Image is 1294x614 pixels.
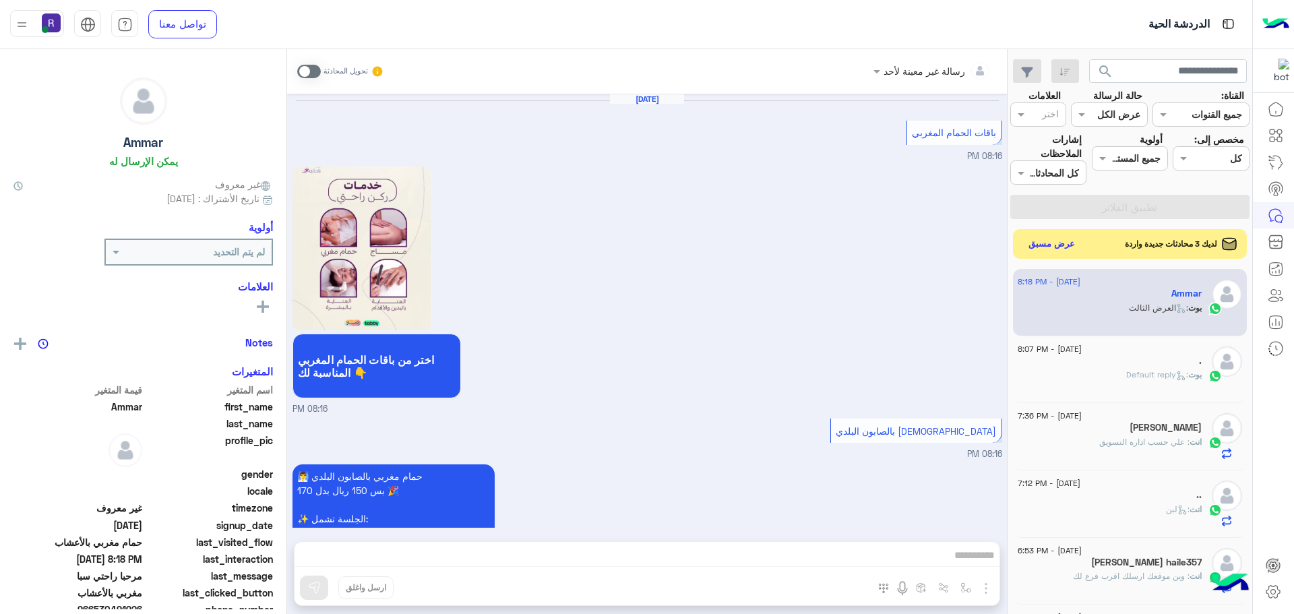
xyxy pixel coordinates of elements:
[912,127,996,138] span: باقات الحمام المغربي
[1097,63,1113,80] span: search
[145,535,274,549] span: last_visited_flow
[117,17,133,32] img: tab
[249,221,273,233] h6: أولوية
[1018,477,1080,489] span: [DATE] - 7:12 PM
[1190,571,1202,581] span: انت
[1212,346,1242,377] img: defaultAdmin.png
[145,383,274,397] span: اسم المتغير
[1262,10,1289,38] img: Logo
[1089,59,1122,88] button: search
[13,552,142,566] span: 2025-09-12T17:18:41.0358492Z
[338,576,394,599] button: ارسل واغلق
[42,13,61,32] img: userImage
[109,433,142,467] img: defaultAdmin.png
[13,400,142,414] span: Ammar
[1208,369,1222,383] img: WhatsApp
[13,518,142,532] span: 2025-09-12T17:09:11.005Z
[1073,571,1190,581] span: وين موقعك ارسلك اقرب فرع لك
[836,425,996,437] span: [DEMOGRAPHIC_DATA] بالصابون البلدي
[145,417,274,431] span: last_name
[13,586,142,600] span: مغربي بالأعشاب
[1018,343,1082,355] span: [DATE] - 8:07 PM
[13,501,142,515] span: غير معروف
[1208,436,1222,450] img: WhatsApp
[1212,481,1242,511] img: defaultAdmin.png
[145,518,274,532] span: signup_date
[1188,369,1202,379] span: بوت
[323,66,368,77] small: تحويل المحادثة
[1166,504,1190,514] span: : لبن
[298,353,456,379] span: اختر من باقات الحمام المغربي المناسبة لك 👇
[14,338,26,350] img: add
[967,449,1002,459] span: 08:16 PM
[109,155,178,167] h6: يمكن الإرسال له
[1190,437,1202,447] span: انت
[123,135,163,150] h5: Ammar
[1148,16,1210,34] p: الدردشة الحية
[13,535,142,549] span: حمام مغربي بالأعشاب
[1010,195,1250,219] button: تطبيق الفلاتر
[232,365,273,377] h6: المتغيرات
[292,403,328,416] span: 08:16 PM
[145,433,274,464] span: profile_pic
[80,17,96,32] img: tab
[1190,504,1202,514] span: انت
[145,569,274,583] span: last_message
[145,586,274,600] span: last_clicked_button
[148,10,217,38] a: تواصل معنا
[1212,413,1242,443] img: defaultAdmin.png
[1023,235,1081,254] button: عرض مسبق
[1140,132,1163,146] label: أولوية
[1199,355,1202,367] h5: .
[967,151,1002,161] span: 08:16 PM
[1130,422,1202,433] h5: محمد الدويش
[610,94,684,104] h6: [DATE]
[1208,302,1222,315] img: WhatsApp
[1125,238,1217,250] span: لديك 3 محادثات جديدة واردة
[1208,503,1222,517] img: WhatsApp
[145,484,274,498] span: locale
[13,467,142,481] span: null
[145,467,274,481] span: gender
[1129,303,1188,313] span: : العرض الثالث
[145,400,274,414] span: first_name
[292,166,432,330] img: Q2FwdHVyZSAoNikucG5n.png
[1018,276,1080,288] span: [DATE] - 8:18 PM
[1212,279,1242,309] img: defaultAdmin.png
[1028,88,1061,102] label: العلامات
[1188,303,1202,313] span: بوت
[245,336,273,348] h6: Notes
[166,191,259,206] span: تاريخ الأشتراك : [DATE]
[1171,288,1202,299] h5: Ammar
[1220,16,1237,32] img: tab
[13,484,142,498] span: null
[215,177,273,191] span: غير معروف
[1042,106,1061,124] div: اختر
[1093,88,1142,102] label: حالة الرسالة
[1126,369,1188,379] span: : Default reply
[1099,437,1190,447] span: علي حسب اداره التسويق
[1091,557,1202,568] h5: samson haile357
[13,280,273,293] h6: العلامات
[1221,88,1244,102] label: القناة:
[1018,410,1082,422] span: [DATE] - 7:36 PM
[13,569,142,583] span: مرحبا راحتي سبا
[1196,489,1202,501] h5: ..
[1212,548,1242,578] img: defaultAdmin.png
[1265,59,1289,83] img: 322853014244696
[13,16,30,33] img: profile
[145,501,274,515] span: timezone
[1010,132,1082,161] label: إشارات الملاحظات
[145,552,274,566] span: last_interaction
[111,10,138,38] a: tab
[1194,132,1244,146] label: مخصص إلى:
[13,383,142,397] span: قيمة المتغير
[1208,571,1222,584] img: WhatsApp
[1018,545,1082,557] span: [DATE] - 6:53 PM
[38,338,49,349] img: notes
[1206,560,1254,607] img: hulul-logo.png
[121,78,166,124] img: defaultAdmin.png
